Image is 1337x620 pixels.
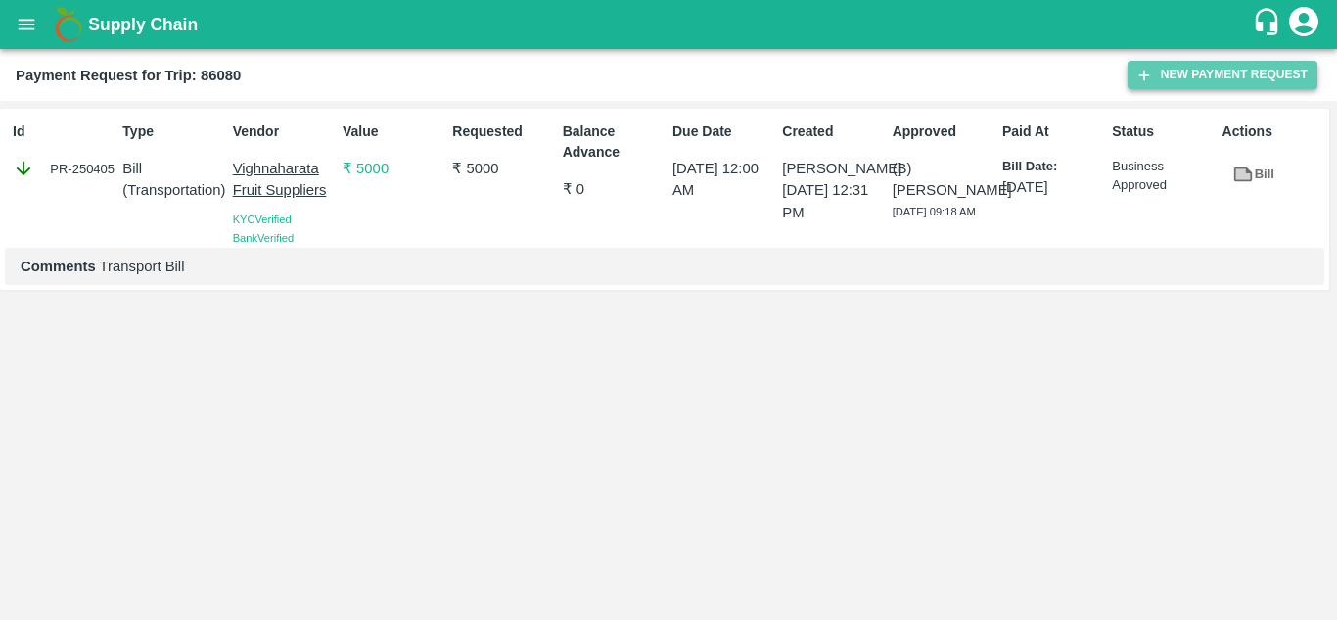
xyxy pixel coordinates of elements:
[4,2,49,47] button: open drawer
[1128,61,1317,89] button: New Payment Request
[343,121,444,142] p: Value
[893,121,994,142] p: Approved
[782,179,884,223] p: [DATE] 12:31 PM
[782,121,884,142] p: Created
[233,232,294,244] span: Bank Verified
[343,158,444,179] p: ₹ 5000
[13,121,115,142] p: Id
[563,121,665,163] p: Balance Advance
[122,121,224,142] p: Type
[21,256,1309,277] p: Transport Bill
[1002,121,1104,142] p: Paid At
[1002,158,1104,176] p: Bill Date:
[122,179,224,201] p: ( Transportation )
[16,68,241,83] b: Payment Request for Trip: 86080
[13,158,115,179] div: PR-250405
[452,158,554,179] p: ₹ 5000
[1112,121,1214,142] p: Status
[1252,7,1286,42] div: customer-support
[1222,121,1324,142] p: Actions
[1002,176,1104,198] p: [DATE]
[233,214,292,225] span: KYC Verified
[893,158,994,202] p: (B) [PERSON_NAME]
[88,11,1252,38] a: Supply Chain
[233,158,335,202] p: Vighnaharata Fruit Suppliers
[1286,4,1321,45] div: account of current user
[21,259,96,274] b: Comments
[233,121,335,142] p: Vendor
[782,158,884,179] p: [PERSON_NAME]
[563,178,665,200] p: ₹ 0
[88,15,198,34] b: Supply Chain
[672,121,774,142] p: Due Date
[893,206,976,217] span: [DATE] 09:18 AM
[49,5,88,44] img: logo
[122,158,224,179] p: Bill
[452,121,554,142] p: Requested
[1112,158,1214,194] p: Business Approved
[1222,158,1285,192] a: Bill
[672,158,774,202] p: [DATE] 12:00 AM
